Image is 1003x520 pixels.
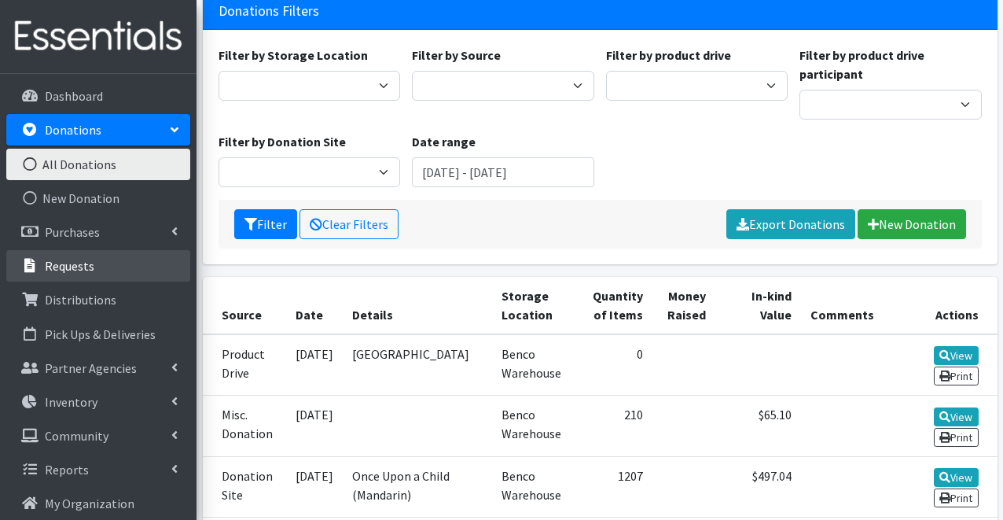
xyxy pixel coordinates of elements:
[801,277,919,334] th: Comments
[412,157,594,187] input: January 1, 2011 - December 31, 2011
[412,46,501,65] label: Filter by Source
[203,396,286,456] td: Misc. Donation
[6,454,190,485] a: Reports
[45,258,94,274] p: Requests
[299,209,399,239] a: Clear Filters
[576,334,652,396] td: 0
[934,346,979,365] a: View
[934,489,979,507] a: Print
[726,209,855,239] a: Export Donations
[606,46,731,65] label: Filter by product drive
[652,277,715,334] th: Money Raised
[715,277,801,334] th: In-kind Value
[576,396,652,456] td: 210
[492,456,576,517] td: Benco Warehouse
[576,456,652,517] td: 1207
[799,46,982,83] label: Filter by product drive participant
[286,396,343,456] td: [DATE]
[45,88,103,104] p: Dashboard
[45,326,156,342] p: Pick Ups & Deliveries
[203,277,286,334] th: Source
[234,209,297,239] button: Filter
[219,3,319,20] h3: Donations Filters
[286,277,343,334] th: Date
[6,216,190,248] a: Purchases
[934,367,979,385] a: Print
[45,224,100,240] p: Purchases
[45,360,137,376] p: Partner Agencies
[6,386,190,418] a: Inventory
[6,319,190,350] a: Pick Ups & Deliveries
[492,334,576,396] td: Benco Warehouse
[412,132,476,151] label: Date range
[45,394,97,410] p: Inventory
[343,334,492,396] td: [GEOGRAPHIC_DATA]
[934,468,979,487] a: View
[203,456,286,517] td: Donation Site
[6,488,190,519] a: My Organization
[45,496,134,511] p: My Organization
[286,456,343,517] td: [DATE]
[6,114,190,146] a: Donations
[6,10,190,63] img: HumanEssentials
[219,132,346,151] label: Filter by Donation Site
[919,277,997,334] th: Actions
[934,408,979,426] a: View
[715,396,801,456] td: $65.10
[6,183,190,214] a: New Donation
[219,46,368,65] label: Filter by Storage Location
[576,277,652,334] th: Quantity of Items
[6,284,190,315] a: Distributions
[492,396,576,456] td: Benco Warehouse
[6,352,190,384] a: Partner Agencies
[45,122,101,138] p: Donations
[6,250,190,282] a: Requests
[343,277,492,334] th: Details
[6,80,190,112] a: Dashboard
[6,149,190,180] a: All Donations
[286,334,343,396] td: [DATE]
[492,277,576,334] th: Storage Location
[45,292,116,308] p: Distributions
[203,334,286,396] td: Product Drive
[45,428,108,444] p: Community
[45,462,89,478] p: Reports
[343,456,492,517] td: Once Upon a Child (Mandarin)
[715,456,801,517] td: $497.04
[6,420,190,452] a: Community
[934,428,979,447] a: Print
[858,209,966,239] a: New Donation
